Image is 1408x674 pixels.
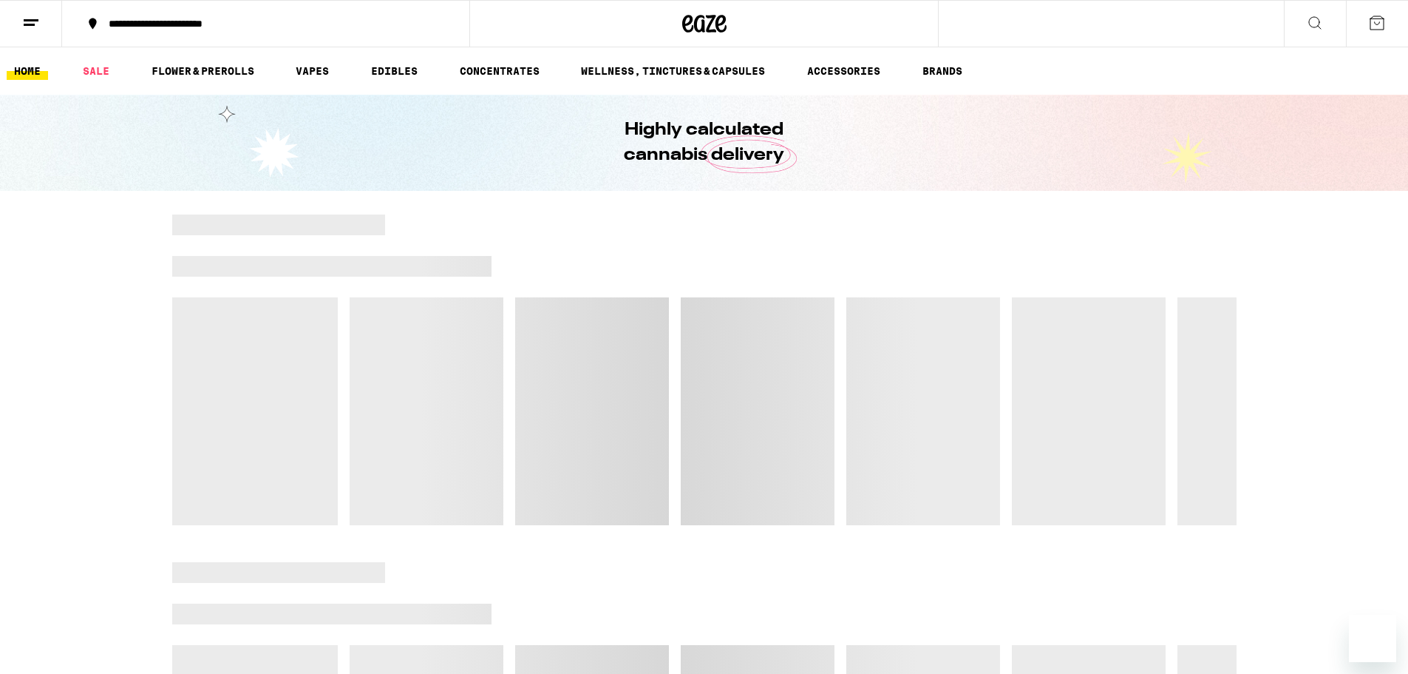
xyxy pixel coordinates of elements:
[574,62,772,80] a: WELLNESS, TINCTURES & CAPSULES
[452,62,547,80] a: CONCENTRATES
[75,62,117,80] a: SALE
[364,62,425,80] a: EDIBLES
[144,62,262,80] a: FLOWER & PREROLLS
[800,62,888,80] a: ACCESSORIES
[582,118,826,168] h1: Highly calculated cannabis delivery
[288,62,336,80] a: VAPES
[1349,615,1396,662] iframe: Button to launch messaging window
[915,62,970,80] a: BRANDS
[7,62,48,80] a: HOME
